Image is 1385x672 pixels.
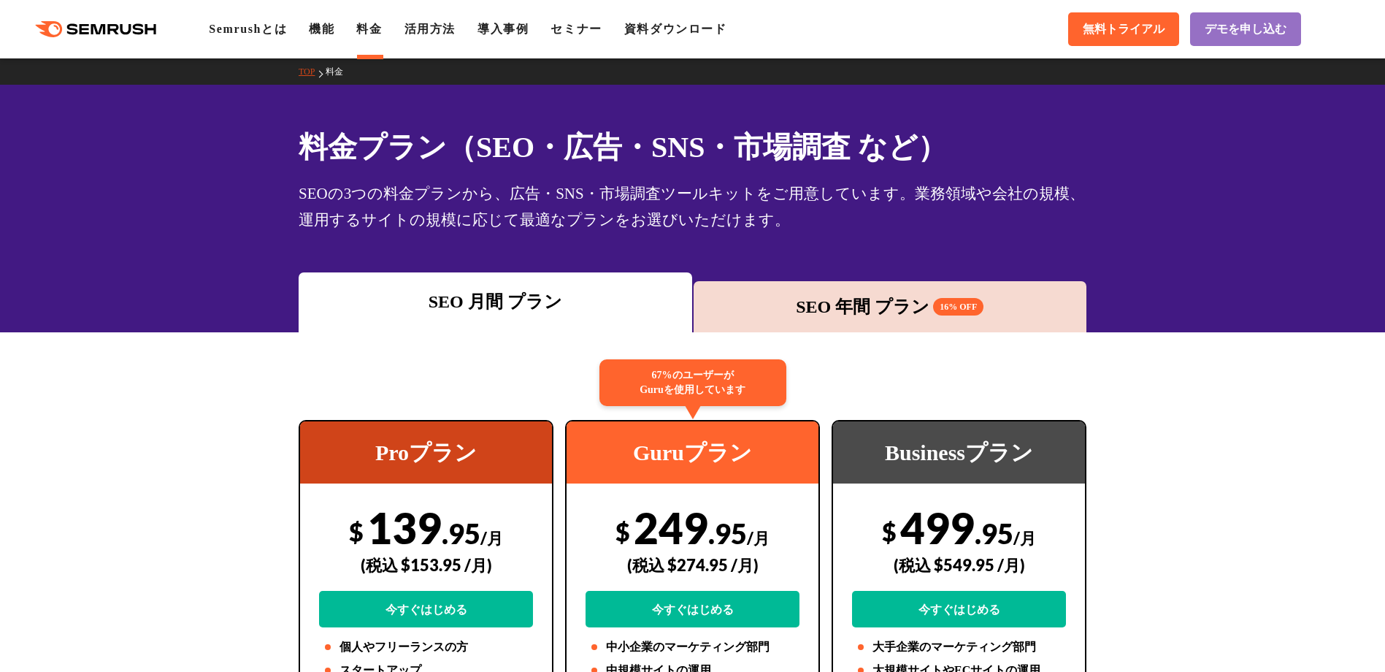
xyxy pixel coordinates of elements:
h1: 料金プラン（SEO・広告・SNS・市場調査 など） [299,126,1086,169]
a: 資料ダウンロード [624,23,727,35]
li: 大手企業のマーケティング部門 [852,638,1066,656]
div: (税込 $549.95 /月) [852,539,1066,591]
div: 139 [319,502,533,627]
a: セミナー [550,23,602,35]
a: 導入事例 [477,23,529,35]
a: デモを申し込む [1190,12,1301,46]
div: (税込 $274.95 /月) [586,539,799,591]
a: 活用方法 [404,23,456,35]
div: 249 [586,502,799,627]
a: 料金 [356,23,382,35]
div: (税込 $153.95 /月) [319,539,533,591]
span: 16% OFF [933,298,983,316]
span: $ [882,516,897,546]
div: Proプラン [300,421,552,484]
span: /月 [747,528,770,548]
span: 無料トライアル [1083,22,1165,37]
span: .95 [975,516,1013,550]
span: $ [615,516,630,546]
div: 67%のユーザーが Guruを使用しています [599,359,786,406]
div: SEO 月間 プラン [306,289,685,315]
span: デモを申し込む [1205,22,1286,37]
li: 中小企業のマーケティング部門 [586,638,799,656]
span: /月 [480,528,503,548]
a: 料金 [326,66,354,77]
span: $ [349,516,364,546]
a: TOP [299,66,326,77]
div: Guruプラン [567,421,818,484]
div: Businessプラン [833,421,1085,484]
span: .95 [708,516,747,550]
a: 機能 [309,23,334,35]
a: 今すぐはじめる [319,591,533,627]
div: 499 [852,502,1066,627]
li: 個人やフリーランスの方 [319,638,533,656]
a: 今すぐはじめる [852,591,1066,627]
a: 無料トライアル [1068,12,1179,46]
span: /月 [1013,528,1036,548]
a: 今すぐはじめる [586,591,799,627]
div: SEO 年間 プラン [701,294,1080,320]
span: .95 [442,516,480,550]
div: SEOの3つの料金プランから、広告・SNS・市場調査ツールキットをご用意しています。業務領域や会社の規模、運用するサイトの規模に応じて最適なプランをお選びいただけます。 [299,180,1086,233]
a: Semrushとは [209,23,287,35]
